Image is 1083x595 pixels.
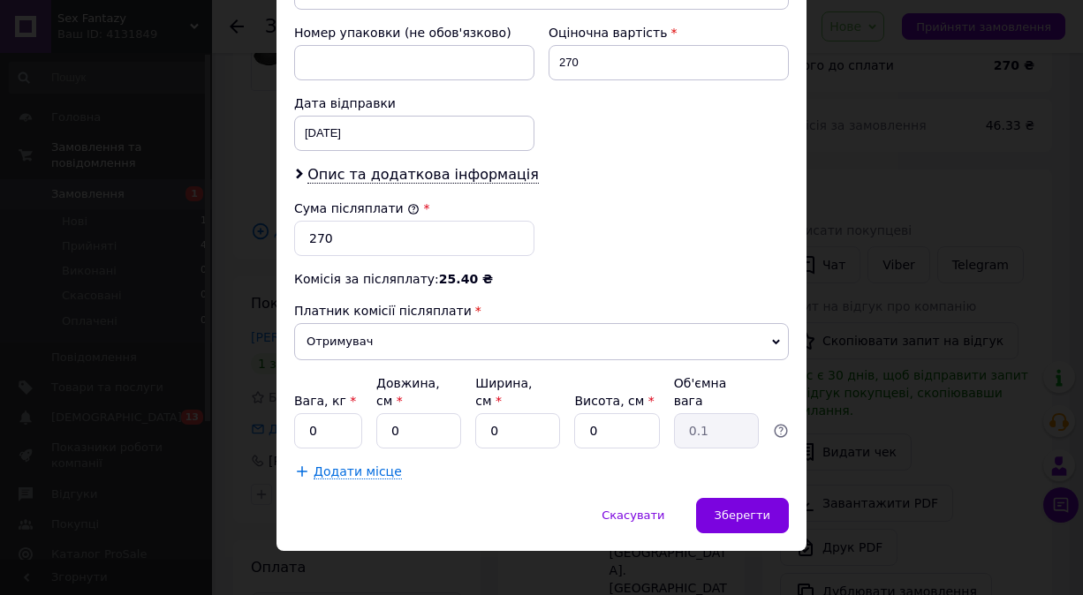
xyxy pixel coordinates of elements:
[294,323,789,360] span: Отримувач
[294,201,420,215] label: Сума післяплати
[294,304,472,318] span: Платник комісії післяплати
[376,376,440,408] label: Довжина, см
[294,394,356,408] label: Вага, кг
[294,270,789,288] div: Комісія за післяплату:
[602,508,664,522] span: Скасувати
[314,464,402,479] span: Додати місце
[674,374,759,410] div: Об'ємна вага
[475,376,532,408] label: Ширина, см
[294,94,534,112] div: Дата відправки
[574,394,654,408] label: Висота, см
[715,508,770,522] span: Зберегти
[549,24,789,41] div: Оціночна вартість
[439,272,493,286] span: 25.40 ₴
[294,24,534,41] div: Номер упаковки (не обов'язково)
[307,166,539,184] span: Опис та додаткова інформація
